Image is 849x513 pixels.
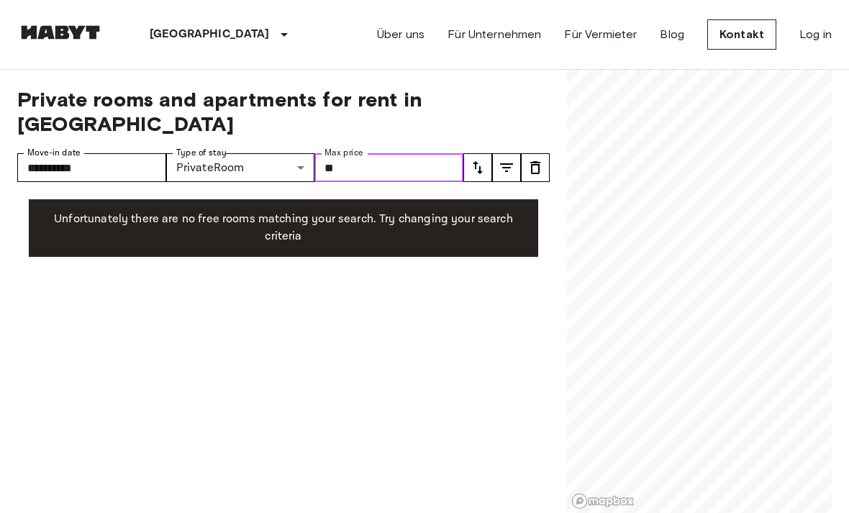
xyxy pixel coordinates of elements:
span: Private rooms and apartments for rent in [GEOGRAPHIC_DATA] [17,87,550,136]
a: Log in [799,26,832,43]
a: Blog [660,26,684,43]
a: Über uns [377,26,424,43]
button: tune [492,153,521,182]
a: Kontakt [707,19,776,50]
label: Max price [324,147,363,159]
a: Für Vermieter [564,26,637,43]
p: [GEOGRAPHIC_DATA] [150,26,270,43]
label: Move-in date [27,147,81,159]
label: Type of stay [176,147,227,159]
img: Habyt [17,25,104,40]
button: tune [521,153,550,182]
a: Mapbox logo [571,493,635,509]
p: Unfortunately there are no free rooms matching your search. Try changing your search criteria [40,211,527,245]
input: Choose date, selected date is 1 Nov 2025 [17,153,166,182]
a: Für Unternehmen [448,26,541,43]
div: PrivateRoom [166,153,315,182]
button: tune [463,153,492,182]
